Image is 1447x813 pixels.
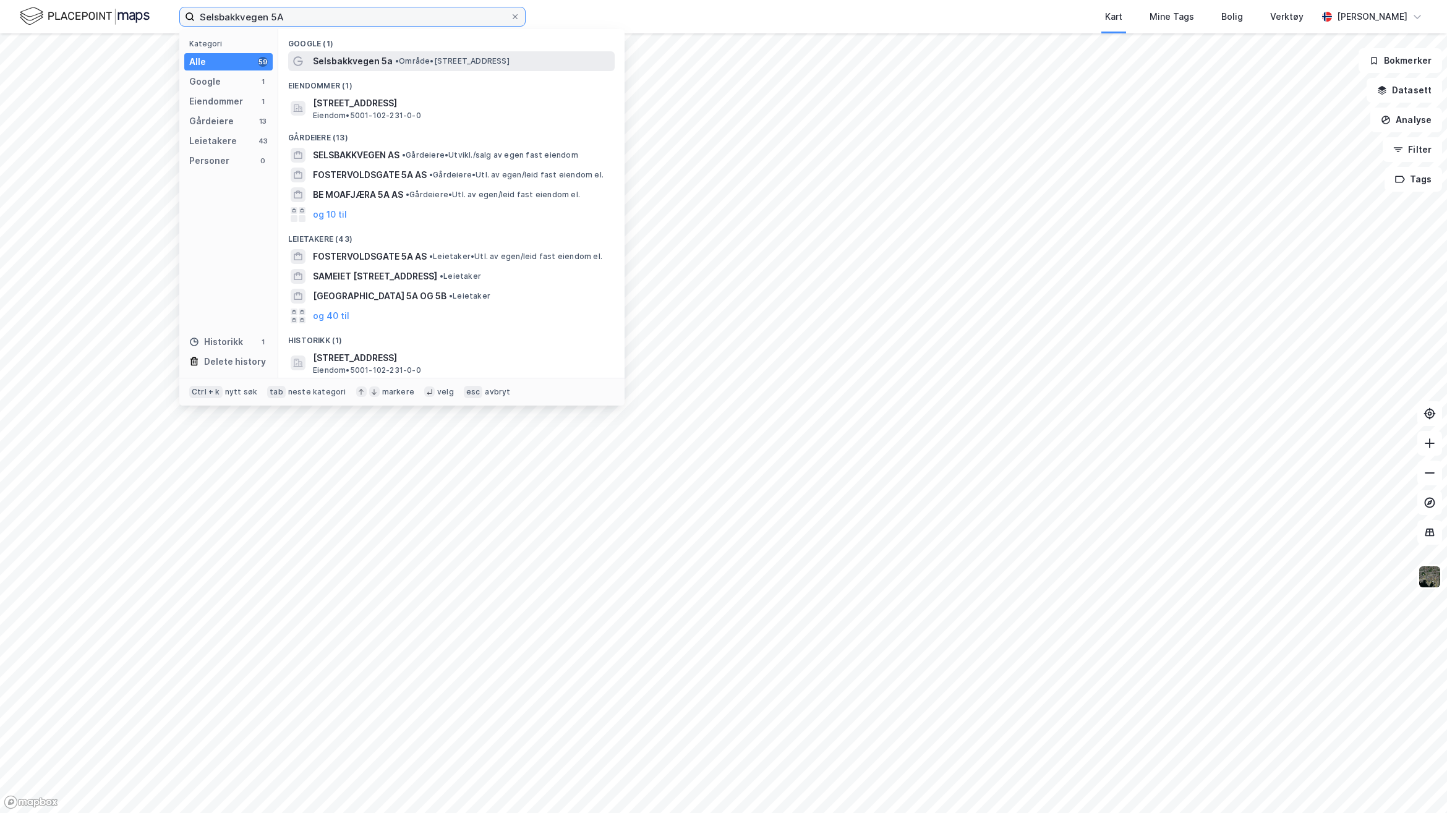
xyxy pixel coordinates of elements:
[258,136,268,146] div: 43
[402,150,406,160] span: •
[402,150,578,160] span: Gårdeiere • Utvikl./salg av egen fast eiendom
[258,57,268,67] div: 59
[464,386,483,398] div: esc
[406,190,409,199] span: •
[278,71,625,93] div: Eiendommer (1)
[406,190,580,200] span: Gårdeiere • Utl. av egen/leid fast eiendom el.
[20,6,150,27] img: logo.f888ab2527a4732fd821a326f86c7f29.svg
[440,271,481,281] span: Leietaker
[189,94,243,109] div: Eiendommer
[189,39,273,48] div: Kategori
[1370,108,1442,132] button: Analyse
[313,207,347,222] button: og 10 til
[313,148,399,163] span: SELSBAKKVEGEN AS
[1359,48,1442,73] button: Bokmerker
[189,134,237,148] div: Leietakere
[1385,754,1447,813] div: Kontrollprogram for chat
[267,386,286,398] div: tab
[1385,167,1442,192] button: Tags
[313,289,446,304] span: [GEOGRAPHIC_DATA] 5A OG 5B
[204,354,266,369] div: Delete history
[189,114,234,129] div: Gårdeiere
[189,386,223,398] div: Ctrl + k
[1221,9,1243,24] div: Bolig
[313,365,421,375] span: Eiendom • 5001-102-231-0-0
[1418,565,1441,589] img: 9k=
[288,387,346,397] div: neste kategori
[189,54,206,69] div: Alle
[195,7,510,26] input: Søk på adresse, matrikkel, gårdeiere, leietakere eller personer
[1150,9,1194,24] div: Mine Tags
[429,170,433,179] span: •
[313,96,610,111] span: [STREET_ADDRESS]
[313,187,403,202] span: BE MOAFJÆRA 5A AS
[1385,754,1447,813] iframe: Chat Widget
[278,224,625,247] div: Leietakere (43)
[437,387,454,397] div: velg
[449,291,453,300] span: •
[278,326,625,348] div: Historikk (1)
[313,249,427,264] span: FOSTERVOLDSGATE 5A AS
[313,168,427,182] span: FOSTERVOLDSGATE 5A AS
[189,74,221,89] div: Google
[189,334,243,349] div: Historikk
[278,29,625,51] div: Google (1)
[395,56,510,66] span: Område • [STREET_ADDRESS]
[4,795,58,809] a: Mapbox homepage
[258,77,268,87] div: 1
[485,387,510,397] div: avbryt
[382,387,414,397] div: markere
[429,170,604,180] span: Gårdeiere • Utl. av egen/leid fast eiendom el.
[440,271,443,281] span: •
[1337,9,1407,24] div: [PERSON_NAME]
[258,96,268,106] div: 1
[313,54,393,69] span: Selsbakkvegen 5a
[313,269,437,284] span: SAMEIET [STREET_ADDRESS]
[225,387,258,397] div: nytt søk
[313,309,349,323] button: og 40 til
[258,156,268,166] div: 0
[449,291,490,301] span: Leietaker
[429,252,433,261] span: •
[278,123,625,145] div: Gårdeiere (13)
[395,56,399,66] span: •
[1367,78,1442,103] button: Datasett
[1105,9,1122,24] div: Kart
[189,153,229,168] div: Personer
[258,116,268,126] div: 13
[1270,9,1304,24] div: Verktøy
[313,111,421,121] span: Eiendom • 5001-102-231-0-0
[258,337,268,347] div: 1
[313,351,610,365] span: [STREET_ADDRESS]
[429,252,602,262] span: Leietaker • Utl. av egen/leid fast eiendom el.
[1383,137,1442,162] button: Filter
